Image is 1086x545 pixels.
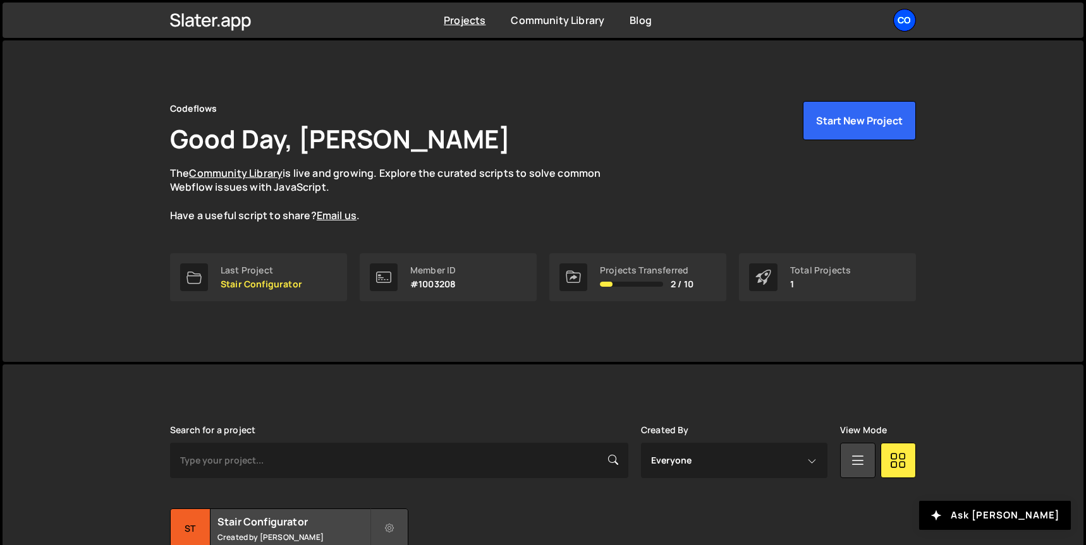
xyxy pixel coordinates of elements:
[170,425,255,435] label: Search for a project
[803,101,916,140] button: Start New Project
[630,13,652,27] a: Blog
[170,253,347,301] a: Last Project Stair Configurator
[170,121,510,156] h1: Good Day, [PERSON_NAME]
[600,265,693,275] div: Projects Transferred
[170,443,628,478] input: Type your project...
[217,515,370,529] h2: Stair Configurator
[170,166,625,223] p: The is live and growing. Explore the curated scripts to solve common Webflow issues with JavaScri...
[410,265,456,275] div: Member ID
[444,13,485,27] a: Projects
[893,9,916,32] a: Co
[410,279,456,289] p: #1003208
[170,101,217,116] div: Codeflows
[189,166,283,180] a: Community Library
[671,279,693,289] span: 2 / 10
[840,425,887,435] label: View Mode
[217,532,370,542] small: Created by [PERSON_NAME]
[641,425,689,435] label: Created By
[919,501,1071,530] button: Ask [PERSON_NAME]
[511,13,604,27] a: Community Library
[317,208,357,222] a: Email us
[221,279,302,289] p: Stair Configurator
[221,265,302,275] div: Last Project
[790,265,851,275] div: Total Projects
[790,279,851,289] p: 1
